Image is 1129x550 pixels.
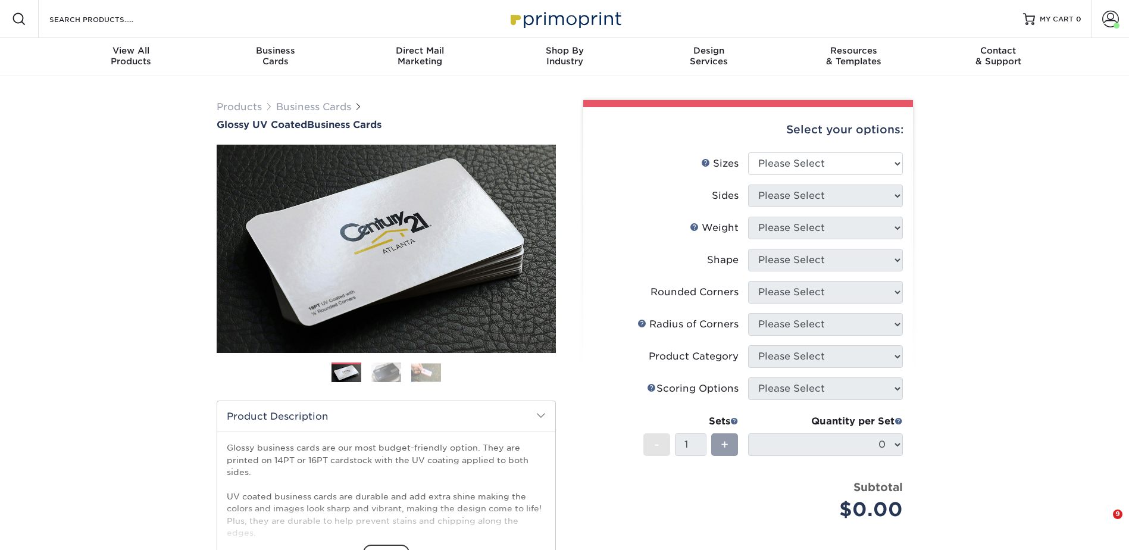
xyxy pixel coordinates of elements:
[637,45,781,56] span: Design
[643,414,739,429] div: Sets
[593,107,903,152] div: Select your options:
[781,38,926,76] a: Resources& Templates
[926,45,1071,67] div: & Support
[926,38,1071,76] a: Contact& Support
[348,45,492,56] span: Direct Mail
[1113,510,1122,519] span: 9
[217,119,307,130] span: Glossy UV Coated
[48,12,164,26] input: SEARCH PRODUCTS.....
[217,119,556,130] a: Glossy UV CoatedBusiness Cards
[650,285,739,299] div: Rounded Corners
[1040,14,1074,24] span: MY CART
[203,45,348,67] div: Cards
[1089,510,1117,538] iframe: Intercom live chat
[217,101,262,112] a: Products
[712,189,739,203] div: Sides
[492,45,637,67] div: Industry
[757,495,903,524] div: $0.00
[203,45,348,56] span: Business
[637,45,781,67] div: Services
[59,38,204,76] a: View AllProducts
[690,221,739,235] div: Weight
[492,38,637,76] a: Shop ByIndustry
[707,253,739,267] div: Shape
[637,38,781,76] a: DesignServices
[331,358,361,388] img: Business Cards 01
[721,436,728,454] span: +
[649,349,739,364] div: Product Category
[853,480,903,493] strong: Subtotal
[276,101,351,112] a: Business Cards
[781,45,926,67] div: & Templates
[348,38,492,76] a: Direct MailMarketing
[59,45,204,56] span: View All
[1076,15,1081,23] span: 0
[654,436,659,454] span: -
[647,382,739,396] div: Scoring Options
[926,45,1071,56] span: Contact
[217,401,555,432] h2: Product Description
[59,45,204,67] div: Products
[203,38,348,76] a: BusinessCards
[371,362,401,383] img: Business Cards 02
[637,317,739,332] div: Radius of Corners
[505,6,624,32] img: Primoprint
[701,157,739,171] div: Sizes
[348,45,492,67] div: Marketing
[748,414,903,429] div: Quantity per Set
[217,119,556,130] h1: Business Cards
[492,45,637,56] span: Shop By
[411,363,441,382] img: Business Cards 03
[217,79,556,418] img: Glossy UV Coated 01
[781,45,926,56] span: Resources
